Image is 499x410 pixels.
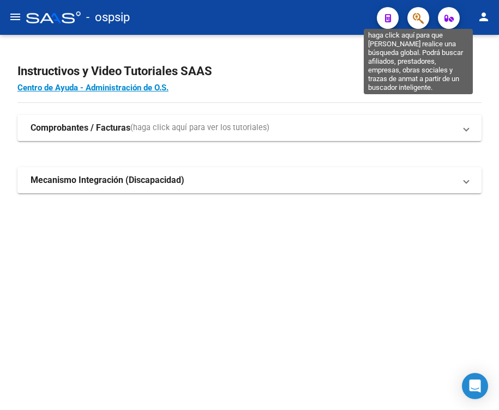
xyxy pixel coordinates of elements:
span: - ospsip [86,5,130,29]
a: Centro de Ayuda - Administración de O.S. [17,83,169,93]
strong: Mecanismo Integración (Discapacidad) [31,174,184,186]
strong: Comprobantes / Facturas [31,122,130,134]
mat-expansion-panel-header: Comprobantes / Facturas(haga click aquí para ver los tutoriales) [17,115,482,141]
mat-icon: person [477,10,490,23]
span: (haga click aquí para ver los tutoriales) [130,122,269,134]
h2: Instructivos y Video Tutoriales SAAS [17,61,482,82]
mat-icon: menu [9,10,22,23]
mat-expansion-panel-header: Mecanismo Integración (Discapacidad) [17,167,482,193]
div: Open Intercom Messenger [462,373,488,399]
